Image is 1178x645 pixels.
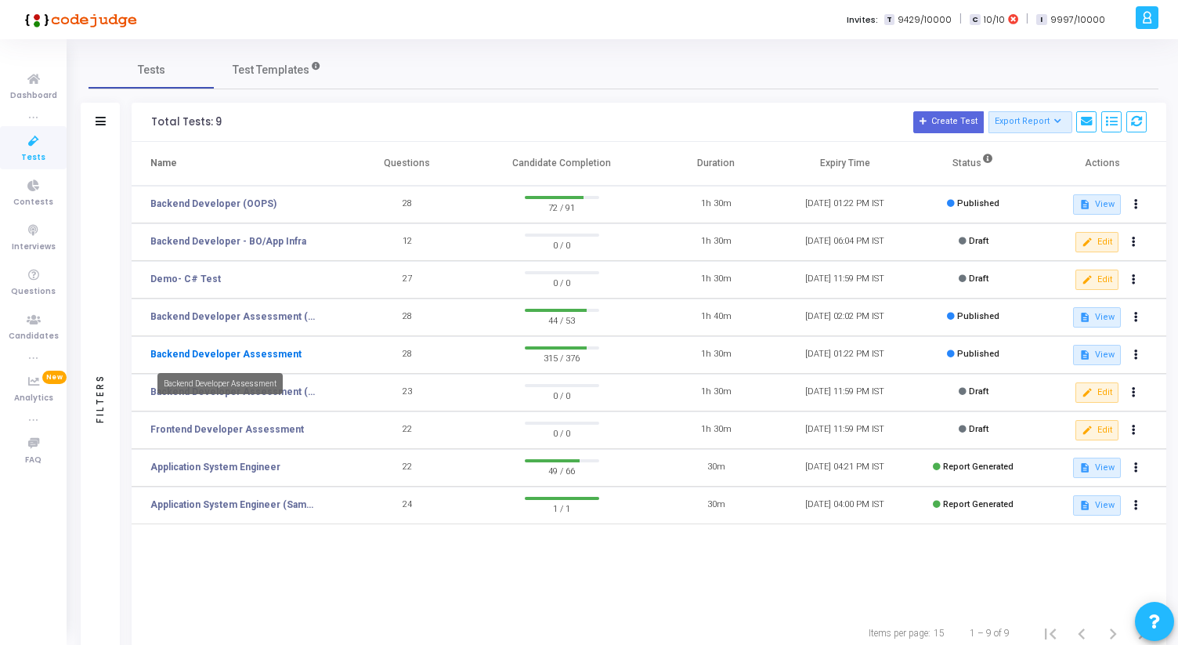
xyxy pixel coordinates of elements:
td: 1h 30m [652,336,780,374]
td: [DATE] 06:04 PM IST [780,223,909,261]
div: Backend Developer Assessment [157,373,283,394]
th: Name [132,142,343,186]
mat-icon: edit [1082,274,1093,285]
span: New [42,371,67,384]
mat-icon: description [1079,500,1090,511]
th: Status [909,142,1038,186]
td: 12 [343,223,472,261]
span: 1 / 1 [525,500,599,516]
td: 28 [343,186,472,223]
span: Interviews [12,241,56,254]
img: logo [20,4,137,35]
button: View [1073,345,1121,365]
span: Draft [969,424,988,434]
span: Draft [969,236,988,246]
td: 22 [343,449,472,487]
span: Contests [13,196,53,209]
span: 9429/10000 [898,13,952,27]
div: Total Tests: 9 [151,116,222,129]
span: 0 / 0 [525,387,599,403]
td: [DATE] 02:02 PM IST [780,299,909,336]
td: [DATE] 01:22 PM IST [780,336,909,374]
td: 22 [343,411,472,449]
a: Frontend Developer Assessment [150,422,304,437]
span: Candidates [9,330,59,343]
span: | [959,11,962,27]
span: Published [957,311,999,321]
span: 49 / 66 [525,462,599,478]
span: Test Templates [233,62,309,78]
span: Report Generated [943,499,1014,509]
button: View [1073,495,1121,516]
span: FAQ [25,454,42,467]
mat-icon: edit [1082,237,1093,248]
button: Edit [1075,420,1118,440]
div: 1 – 9 of 9 [970,626,1010,640]
mat-icon: edit [1082,425,1093,436]
span: Tests [138,62,165,78]
button: View [1073,194,1121,215]
a: Backend Developer Assessment (C# & .Net) [150,310,319,324]
a: Application System Engineer [150,460,280,474]
td: 30m [652,449,780,487]
span: T [884,14,894,26]
td: 1h 30m [652,374,780,411]
button: Export Report [988,111,1072,133]
td: 27 [343,261,472,299]
td: 1h 30m [652,261,780,299]
span: C [970,14,980,26]
td: [DATE] 04:21 PM IST [780,449,909,487]
span: 315 / 376 [525,350,599,365]
button: Create Test [913,111,984,133]
span: Draft [969,386,988,397]
button: Edit [1075,270,1118,290]
label: Invites: [847,13,878,27]
a: Demo- C# Test [150,272,221,286]
div: 15 [934,626,945,640]
td: [DATE] 11:59 PM IST [780,374,909,411]
span: Analytics [14,392,53,405]
span: Tests [21,151,45,165]
td: [DATE] 11:59 PM IST [780,261,909,299]
th: Candidate Completion [472,142,652,186]
span: 9997/10000 [1050,13,1105,27]
td: 1h 40m [652,299,780,336]
span: 72 / 91 [525,199,599,215]
a: Application System Engineer (Sample Test) [150,498,319,512]
span: Draft [969,274,988,284]
td: 28 [343,299,472,336]
span: Published [957,349,999,359]
a: Backend Developer - BO/App Infra [150,234,306,248]
span: Questions [11,285,56,299]
span: | [1026,11,1028,27]
span: Published [957,198,999,208]
th: Expiry Time [780,142,909,186]
td: 1h 30m [652,186,780,223]
div: Items per page: [869,626,930,640]
span: Report Generated [943,462,1014,472]
th: Actions [1038,142,1166,186]
a: Backend Developer (OOPS) [150,197,276,211]
td: [DATE] 04:00 PM IST [780,487,909,524]
td: 28 [343,336,472,374]
td: [DATE] 01:22 PM IST [780,186,909,223]
button: View [1073,458,1121,478]
td: 1h 30m [652,411,780,449]
span: Dashboard [10,89,57,103]
button: Edit [1075,232,1118,252]
th: Duration [652,142,780,186]
td: 1h 30m [652,223,780,261]
button: Edit [1075,382,1118,403]
mat-icon: edit [1082,387,1093,398]
mat-icon: description [1079,350,1090,361]
mat-icon: description [1079,312,1090,323]
span: 0 / 0 [525,425,599,440]
div: Filters [93,312,107,484]
span: 0 / 0 [525,274,599,290]
span: 10/10 [984,13,1005,27]
td: [DATE] 11:59 PM IST [780,411,909,449]
span: I [1036,14,1046,26]
th: Questions [343,142,472,186]
button: View [1073,307,1121,328]
mat-icon: description [1079,462,1090,473]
